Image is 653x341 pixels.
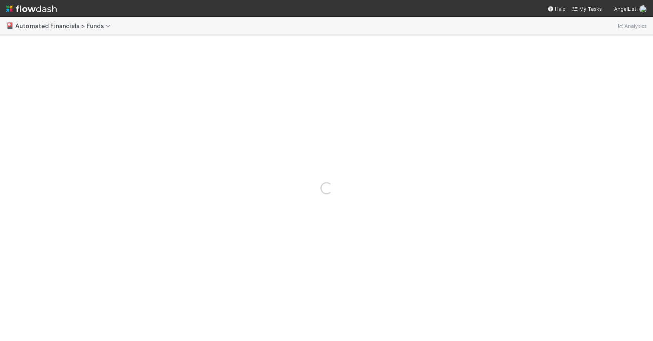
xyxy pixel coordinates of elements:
[572,5,602,13] a: My Tasks
[15,22,114,30] span: Automated Financials > Funds
[572,6,602,12] span: My Tasks
[617,21,647,30] a: Analytics
[6,22,14,29] span: 🎴
[547,5,566,13] div: Help
[614,6,636,12] span: AngelList
[639,5,647,13] img: avatar_5ff1a016-d0ce-496a-bfbe-ad3802c4d8a0.png
[6,2,57,15] img: logo-inverted-e16ddd16eac7371096b0.svg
